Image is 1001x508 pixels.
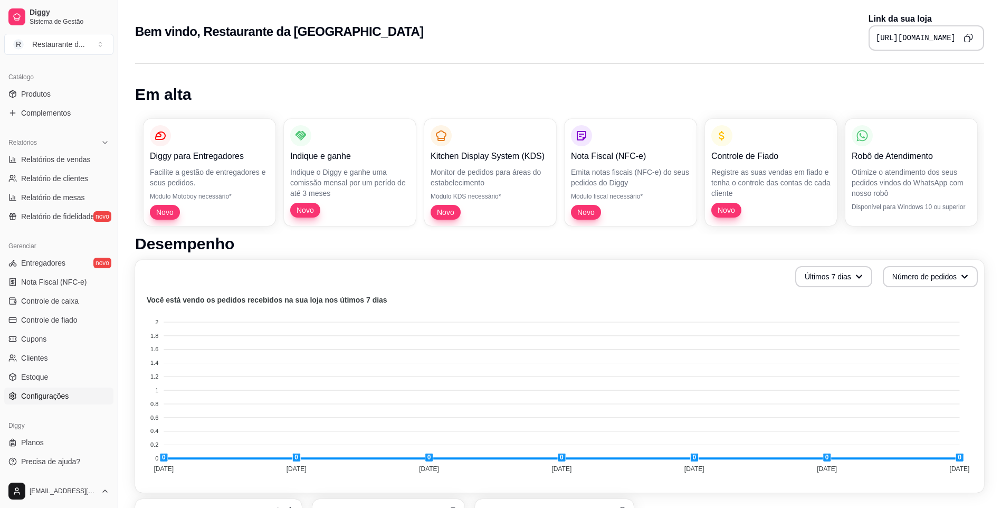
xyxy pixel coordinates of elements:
[4,388,113,404] a: Configurações
[144,119,275,226] button: Diggy para EntregadoresFacilite a gestão de entregadores e seus pedidos.Módulo Motoboy necessário...
[21,258,65,268] span: Entregadores
[155,319,158,325] tspan: 2
[4,170,113,187] a: Relatório de clientes
[290,167,409,199] p: Indique o Diggy e ganhe uma comissão mensal por um perído de até 3 meses
[32,39,85,50] div: Restaurante d ...
[713,205,739,215] span: Novo
[21,192,85,203] span: Relatório de mesas
[150,441,158,448] tspan: 0.2
[705,119,837,226] button: Controle de FiadoRegistre as suas vendas em fiado e tenha o controle das contas de cada clienteNovo
[431,192,550,201] p: Módulo KDS necessário*
[869,13,984,25] p: Link da sua loja
[150,150,269,163] p: Diggy para Entregadores
[21,108,71,118] span: Complementos
[4,69,113,86] div: Catálogo
[155,387,158,393] tspan: 1
[4,417,113,434] div: Diggy
[8,138,37,147] span: Relatórios
[287,465,307,473] tspan: [DATE]
[21,456,80,467] span: Precisa de ajuda?
[135,85,984,104] h1: Em alta
[573,207,599,218] span: Novo
[21,437,44,448] span: Planos
[4,434,113,451] a: Planos
[21,353,48,363] span: Clientes
[4,312,113,328] a: Controle de fiado
[21,277,87,287] span: Nota Fiscal (NFC-e)
[21,173,88,184] span: Relatório de clientes
[565,119,697,226] button: Nota Fiscal (NFC-e)Emita notas fiscais (NFC-e) do seus pedidos do DiggyMódulo fiscal necessário*Novo
[150,415,158,421] tspan: 0.6
[150,167,269,188] p: Facilite a gestão de entregadores e seus pedidos.
[150,401,158,407] tspan: 0.8
[4,478,113,504] button: [EMAIL_ADDRESS][DOMAIN_NAME]
[21,372,48,382] span: Estoque
[152,207,178,218] span: Novo
[684,465,704,473] tspan: [DATE]
[711,167,831,199] p: Registre as suas vendas em fiado e tenha o controle das contas de cada cliente
[21,315,78,325] span: Controle de fiado
[21,211,94,222] span: Relatório de fidelidade
[21,296,79,306] span: Controle de caixa
[960,30,977,46] button: Copy to clipboard
[292,205,318,215] span: Novo
[290,150,409,163] p: Indique e ganhe
[571,192,690,201] p: Módulo fiscal necessário*
[135,234,984,253] h1: Desempenho
[21,391,69,401] span: Configurações
[883,266,978,287] button: Número de pedidos
[4,238,113,255] div: Gerenciar
[852,150,971,163] p: Robô de Atendimento
[4,189,113,206] a: Relatório de mesas
[150,373,158,380] tspan: 1.2
[4,453,113,470] a: Precisa de ajuda?
[424,119,556,226] button: Kitchen Display System (KDS)Monitor de pedidos para áreas do estabelecimentoMódulo KDS necessário...
[817,465,837,473] tspan: [DATE]
[950,465,970,473] tspan: [DATE]
[21,154,91,165] span: Relatórios de vendas
[21,334,46,344] span: Cupons
[795,266,872,287] button: Últimos 7 dias
[150,346,158,352] tspan: 1.6
[711,150,831,163] p: Controle de Fiado
[155,455,158,462] tspan: 0
[4,151,113,168] a: Relatórios de vendas
[4,4,113,30] a: DiggySistema de Gestão
[4,34,113,55] button: Select a team
[431,167,550,188] p: Monitor de pedidos para áreas do estabelecimento
[150,192,269,201] p: Módulo Motoboy necessário*
[30,17,109,26] span: Sistema de Gestão
[431,150,550,163] p: Kitchen Display System (KDS)
[4,208,113,225] a: Relatório de fidelidadenovo
[876,33,956,43] pre: [URL][DOMAIN_NAME]
[845,119,977,226] button: Robô de AtendimentoOtimize o atendimento dos seus pedidos vindos do WhatsApp com nosso robôDispon...
[4,350,113,366] a: Clientes
[419,465,439,473] tspan: [DATE]
[147,296,387,304] text: Você está vendo os pedidos recebidos na sua loja nos útimos 7 dias
[4,369,113,385] a: Estoque
[150,333,158,339] tspan: 1.8
[4,255,113,271] a: Entregadoresnovo
[135,23,424,40] h2: Bem vindo, Restaurante da [GEOGRAPHIC_DATA]
[150,428,158,434] tspan: 0.4
[551,465,571,473] tspan: [DATE]
[21,89,51,99] span: Produtos
[571,167,690,188] p: Emita notas fiscais (NFC-e) do seus pedidos do Diggy
[154,465,174,473] tspan: [DATE]
[571,150,690,163] p: Nota Fiscal (NFC-e)
[284,119,416,226] button: Indique e ganheIndique o Diggy e ganhe uma comissão mensal por um perído de até 3 mesesNovo
[30,487,97,495] span: [EMAIL_ADDRESS][DOMAIN_NAME]
[433,207,459,218] span: Novo
[4,331,113,347] a: Cupons
[30,8,109,17] span: Diggy
[852,167,971,199] p: Otimize o atendimento dos seus pedidos vindos do WhatsApp com nosso robô
[13,39,24,50] span: R
[150,360,158,366] tspan: 1.4
[4,274,113,290] a: Nota Fiscal (NFC-e)
[852,203,971,211] p: Disponível para Windows 10 ou superior
[4,105,113,121] a: Complementos
[4,293,113,309] a: Controle de caixa
[4,86,113,102] a: Produtos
